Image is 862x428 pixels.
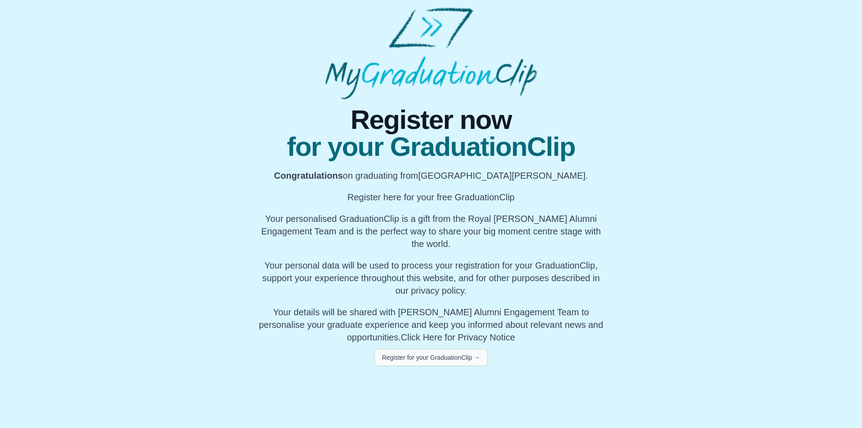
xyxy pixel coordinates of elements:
[259,212,603,250] p: Your personalised GraduationClip is a gift from the Royal [PERSON_NAME] Alumni Engagement Team an...
[259,169,603,182] p: on graduating from [GEOGRAPHIC_DATA][PERSON_NAME].
[401,332,515,342] a: Click Here for Privacy Notice
[259,259,603,297] p: Your personal data will be used to process your registration for your GraduationClip, support you...
[325,7,537,99] img: MyGraduationClip
[259,133,603,160] span: for your GraduationClip
[274,171,343,181] b: Congratulations
[259,191,603,203] p: Register here for your free GraduationClip
[374,349,488,366] button: Register for your GraduationClip →
[259,307,603,342] span: Your details will be shared with [PERSON_NAME] Alumni Engagement Team to personalise your graduat...
[259,106,603,133] span: Register now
